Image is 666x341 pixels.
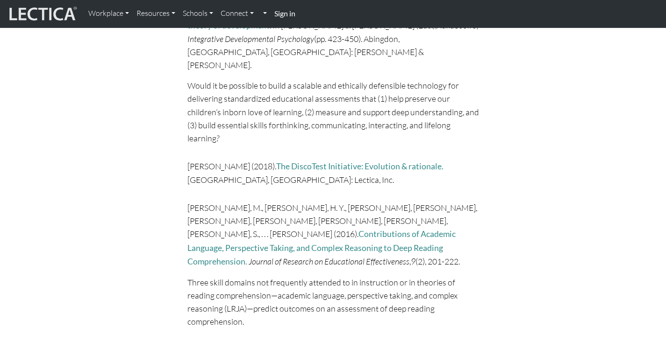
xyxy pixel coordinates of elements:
img: lecticalive [7,5,77,23]
i: Journal of Research on Educational Effectiveness [249,256,409,266]
a: Schools [179,4,217,23]
a: Contributions of Academic Language, Perspective Taking, and Complex Reasoning to Deep Reading Com... [187,229,456,266]
p: [PERSON_NAME] (2020). . In [PERSON_NAME] & [PERSON_NAME] (Eds.), (pp. 423-450). Abingdon, [GEOGRA... [187,5,479,72]
p: [PERSON_NAME], M., [PERSON_NAME], H. Y., [PERSON_NAME], [PERSON_NAME], [PERSON_NAME], [PERSON_NAM... [187,201,479,268]
p: Three skill domains not frequently attended to in instruction or in theories of reading comprehen... [187,276,479,328]
i: ? [216,133,219,143]
p: [PERSON_NAME] (2018). [GEOGRAPHIC_DATA], [GEOGRAPHIC_DATA]: Lectica, Inc. [187,160,479,186]
a: Connect [217,4,258,23]
i: 9 [411,256,415,266]
strong: Sign in [274,9,295,18]
a: Workplace [85,4,133,23]
a: Sign in [271,4,299,24]
a: The DiscoTest Initiative: Evolution & rationale. [276,161,444,171]
a: Resources [133,4,179,23]
a: Rethinking educational assessment in light of a strong theory of development [187,7,470,30]
p: Would it be possible to build a scalable and ethically defensible technology for delivering stand... [187,79,479,145]
i: Handbook of Integrative Developmental Psychology [187,20,479,44]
